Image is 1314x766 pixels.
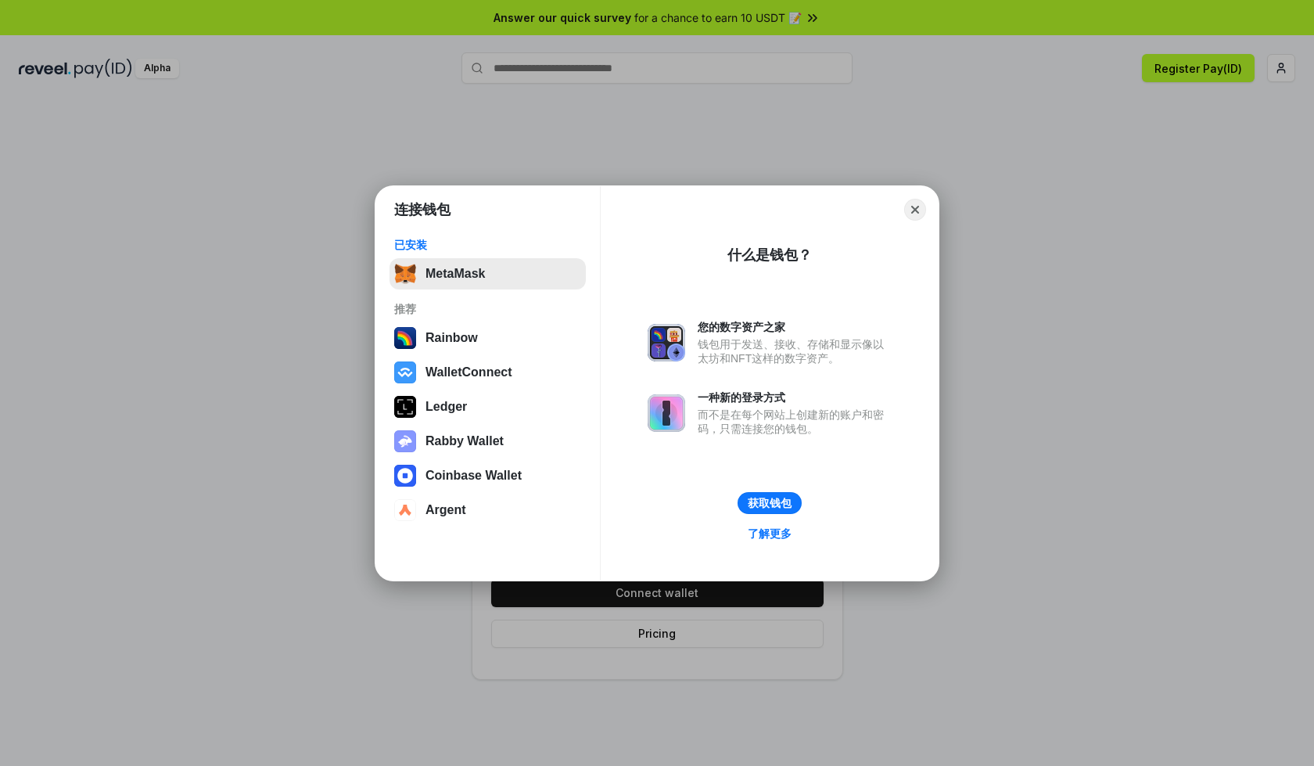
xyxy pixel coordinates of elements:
[748,496,792,510] div: 获取钱包
[904,199,926,221] button: Close
[394,200,451,219] h1: 连接钱包
[390,322,586,354] button: Rainbow
[390,494,586,526] button: Argent
[394,396,416,418] img: svg+xml,%3Csvg%20xmlns%3D%22http%3A%2F%2Fwww.w3.org%2F2000%2Fsvg%22%20width%3D%2228%22%20height%3...
[698,390,892,405] div: 一种新的登录方式
[394,361,416,383] img: svg+xml,%3Csvg%20width%3D%2228%22%20height%3D%2228%22%20viewBox%3D%220%200%2028%2028%22%20fill%3D...
[390,391,586,423] button: Ledger
[648,324,685,361] img: svg+xml,%3Csvg%20xmlns%3D%22http%3A%2F%2Fwww.w3.org%2F2000%2Fsvg%22%20fill%3D%22none%22%20viewBox...
[394,263,416,285] img: svg+xml,%3Csvg%20fill%3D%22none%22%20height%3D%2233%22%20viewBox%3D%220%200%2035%2033%22%20width%...
[648,394,685,432] img: svg+xml,%3Csvg%20xmlns%3D%22http%3A%2F%2Fwww.w3.org%2F2000%2Fsvg%22%20fill%3D%22none%22%20viewBox...
[390,426,586,457] button: Rabby Wallet
[698,337,892,365] div: 钱包用于发送、接收、存储和显示像以太坊和NFT这样的数字资产。
[390,460,586,491] button: Coinbase Wallet
[394,499,416,521] img: svg+xml,%3Csvg%20width%3D%2228%22%20height%3D%2228%22%20viewBox%3D%220%200%2028%2028%22%20fill%3D...
[425,503,466,517] div: Argent
[390,258,586,289] button: MetaMask
[698,320,892,334] div: 您的数字资产之家
[394,238,581,252] div: 已安装
[425,267,485,281] div: MetaMask
[425,365,512,379] div: WalletConnect
[698,408,892,436] div: 而不是在每个网站上创建新的账户和密码，只需连接您的钱包。
[394,465,416,487] img: svg+xml,%3Csvg%20width%3D%2228%22%20height%3D%2228%22%20viewBox%3D%220%200%2028%2028%22%20fill%3D...
[425,400,467,414] div: Ledger
[394,302,581,316] div: 推荐
[425,469,522,483] div: Coinbase Wallet
[425,331,478,345] div: Rainbow
[738,523,801,544] a: 了解更多
[727,246,812,264] div: 什么是钱包？
[394,430,416,452] img: svg+xml,%3Csvg%20xmlns%3D%22http%3A%2F%2Fwww.w3.org%2F2000%2Fsvg%22%20fill%3D%22none%22%20viewBox...
[738,492,802,514] button: 获取钱包
[425,434,504,448] div: Rabby Wallet
[390,357,586,388] button: WalletConnect
[394,327,416,349] img: svg+xml,%3Csvg%20width%3D%22120%22%20height%3D%22120%22%20viewBox%3D%220%200%20120%20120%22%20fil...
[748,527,792,541] div: 了解更多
